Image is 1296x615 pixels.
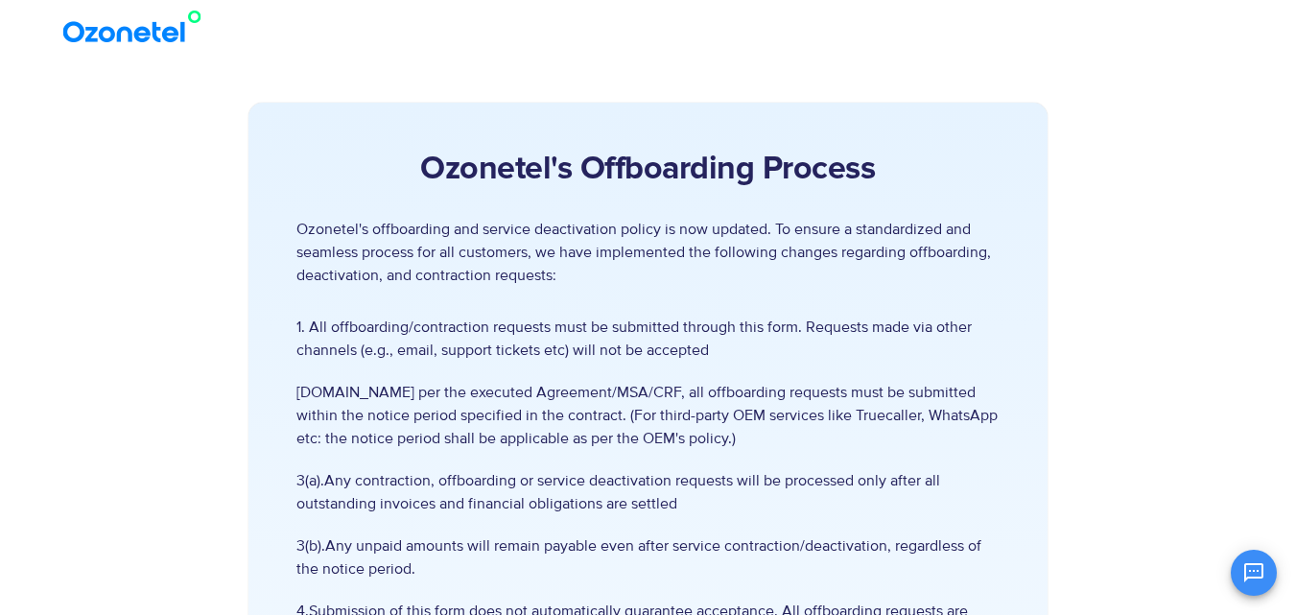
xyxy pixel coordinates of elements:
[296,381,1000,450] span: [DOMAIN_NAME] per the executed Agreement/MSA/CRF, all offboarding requests must be submitted with...
[296,218,1000,287] p: Ozonetel's offboarding and service deactivation policy is now updated. To ensure a standardized a...
[1231,550,1277,596] button: Open chat
[296,316,1000,362] span: 1. All offboarding/contraction requests must be submitted through this form. Requests made via ot...
[296,469,1000,515] span: 3(a).Any contraction, offboarding or service deactivation requests will be processed only after a...
[296,534,1000,580] span: 3(b).Any unpaid amounts will remain payable even after service contraction/deactivation, regardle...
[296,151,1000,189] h2: Ozonetel's Offboarding Process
